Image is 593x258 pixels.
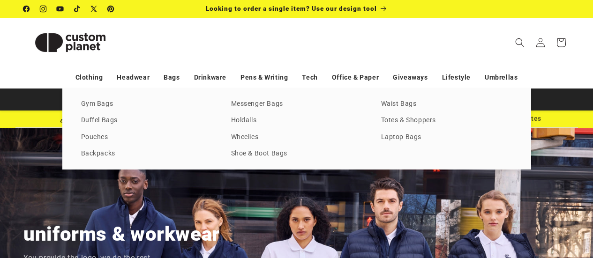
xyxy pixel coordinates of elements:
span: Looking to order a single item? Use our design tool [206,5,377,12]
a: Drinkware [194,69,226,86]
a: Office & Paper [332,69,379,86]
a: Shoe & Boot Bags [231,147,362,160]
a: Laptop Bags [381,131,512,144]
a: Holdalls [231,114,362,127]
a: Clothing [75,69,103,86]
img: Custom Planet [23,22,117,64]
a: Bags [164,69,180,86]
summary: Search [510,32,530,53]
a: Custom Planet [20,18,121,67]
a: Umbrellas [485,69,518,86]
a: Gym Bags [81,98,212,111]
a: Totes & Shoppers [381,114,512,127]
a: Duffel Bags [81,114,212,127]
a: Backpacks [81,147,212,160]
a: Tech [302,69,317,86]
a: Pens & Writing [240,69,288,86]
a: Headwear [117,69,150,86]
a: Giveaways [393,69,428,86]
a: Lifestyle [442,69,471,86]
a: Messenger Bags [231,98,362,111]
a: Waist Bags [381,98,512,111]
a: Wheelies [231,131,362,144]
h2: uniforms & workwear [23,221,220,247]
a: Pouches [81,131,212,144]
